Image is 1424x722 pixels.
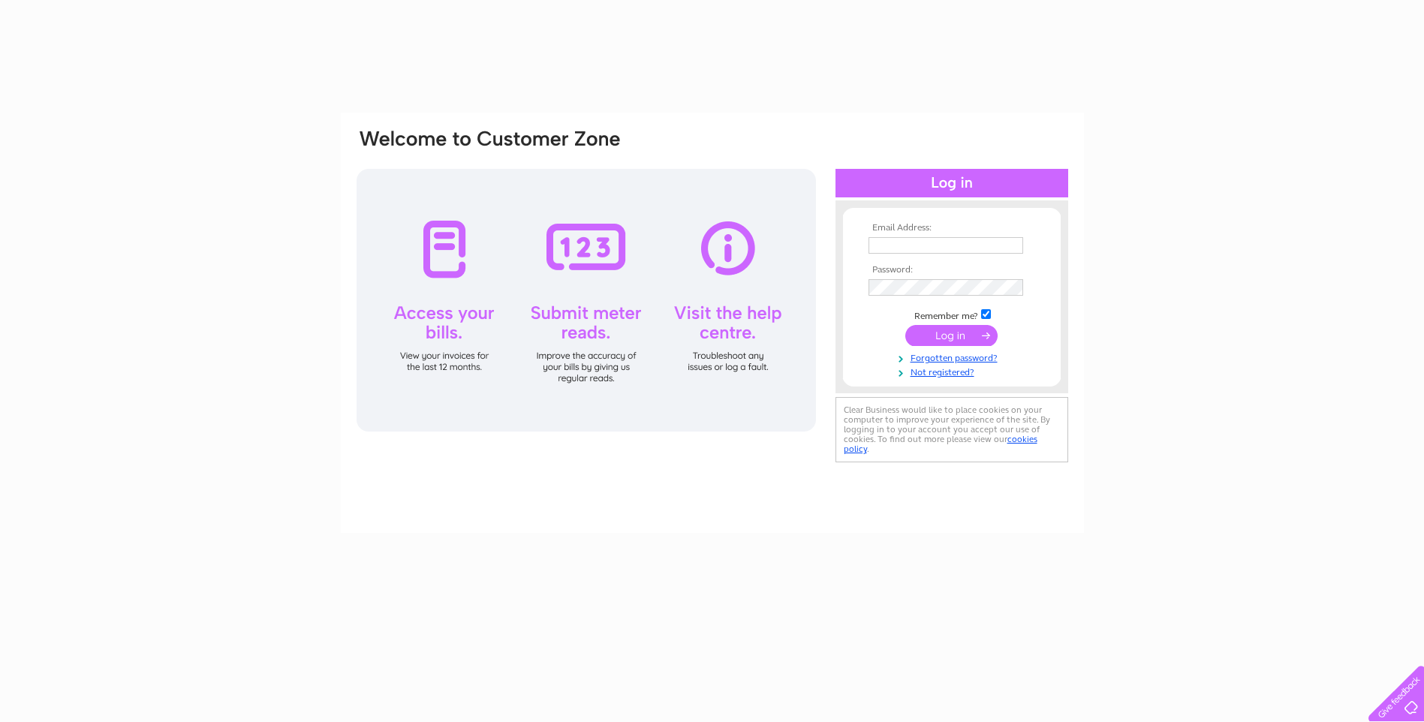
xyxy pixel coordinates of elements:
[865,223,1039,233] th: Email Address:
[865,265,1039,275] th: Password:
[835,397,1068,462] div: Clear Business would like to place cookies on your computer to improve your experience of the sit...
[869,364,1039,378] a: Not registered?
[865,307,1039,322] td: Remember me?
[869,350,1039,364] a: Forgotten password?
[844,434,1037,454] a: cookies policy
[905,325,998,346] input: Submit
